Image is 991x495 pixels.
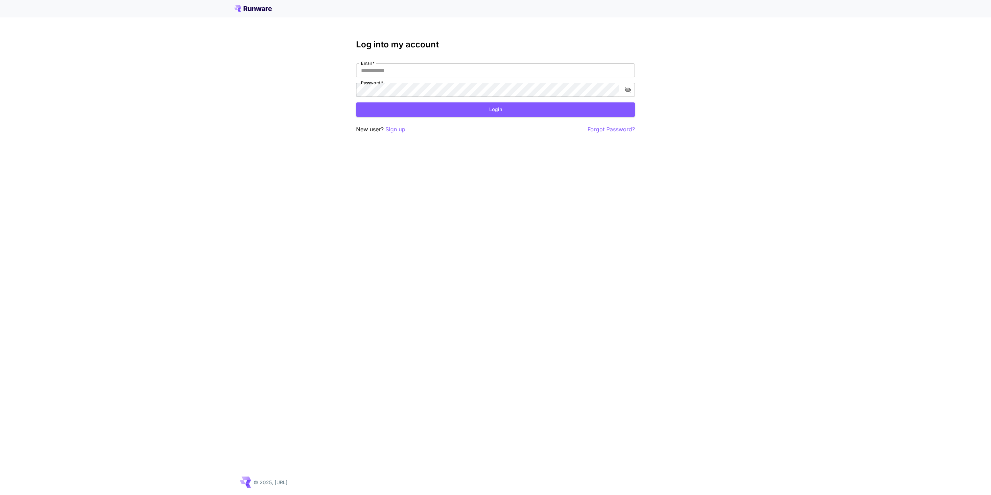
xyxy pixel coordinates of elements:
label: Email [361,60,375,66]
h3: Log into my account [356,40,635,49]
button: Sign up [385,125,405,134]
button: toggle password visibility [622,84,634,96]
p: New user? [356,125,405,134]
button: Login [356,102,635,117]
p: © 2025, [URL] [254,479,287,486]
label: Password [361,80,383,86]
button: Forgot Password? [587,125,635,134]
